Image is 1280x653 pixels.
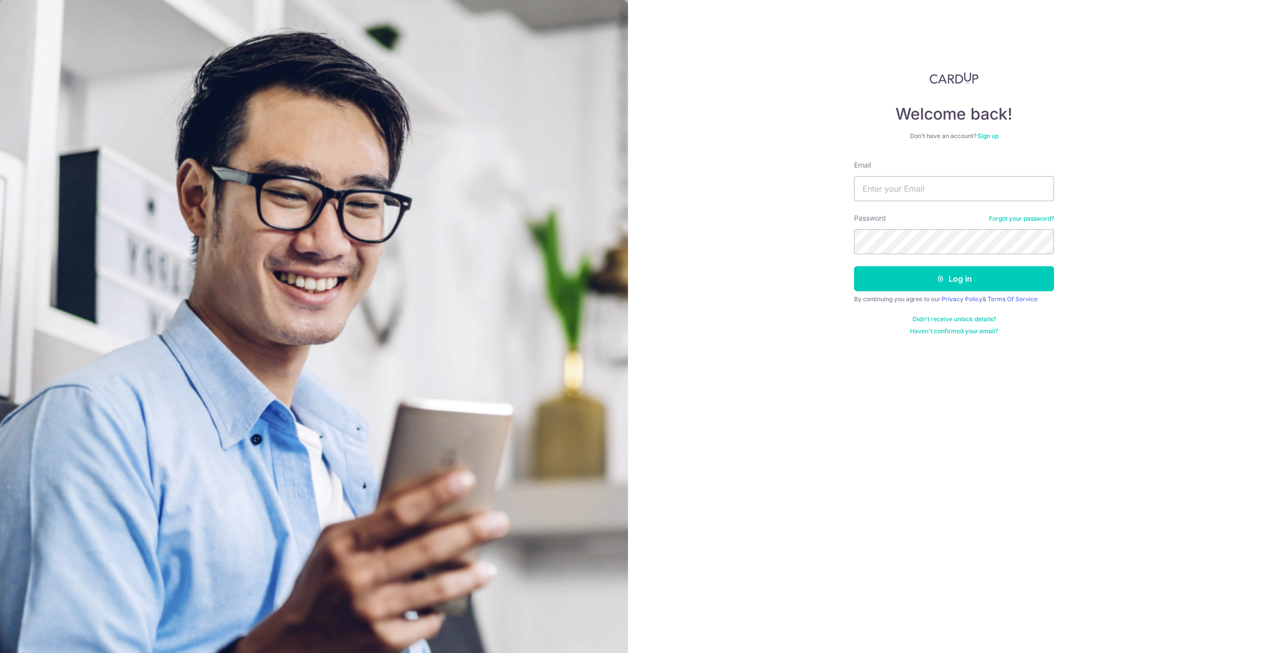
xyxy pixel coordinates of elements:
[910,327,998,335] a: Haven't confirmed your email?
[912,315,996,323] a: Didn't receive unlock details?
[989,215,1054,223] a: Forgot your password?
[977,132,998,140] a: Sign up
[854,213,886,223] label: Password
[854,266,1054,291] button: Log in
[854,104,1054,124] h4: Welcome back!
[929,72,978,84] img: CardUp Logo
[854,160,871,170] label: Email
[854,132,1054,140] div: Don’t have an account?
[941,295,982,303] a: Privacy Policy
[854,176,1054,201] input: Enter your Email
[987,295,1037,303] a: Terms Of Service
[854,295,1054,303] div: By continuing you agree to our &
